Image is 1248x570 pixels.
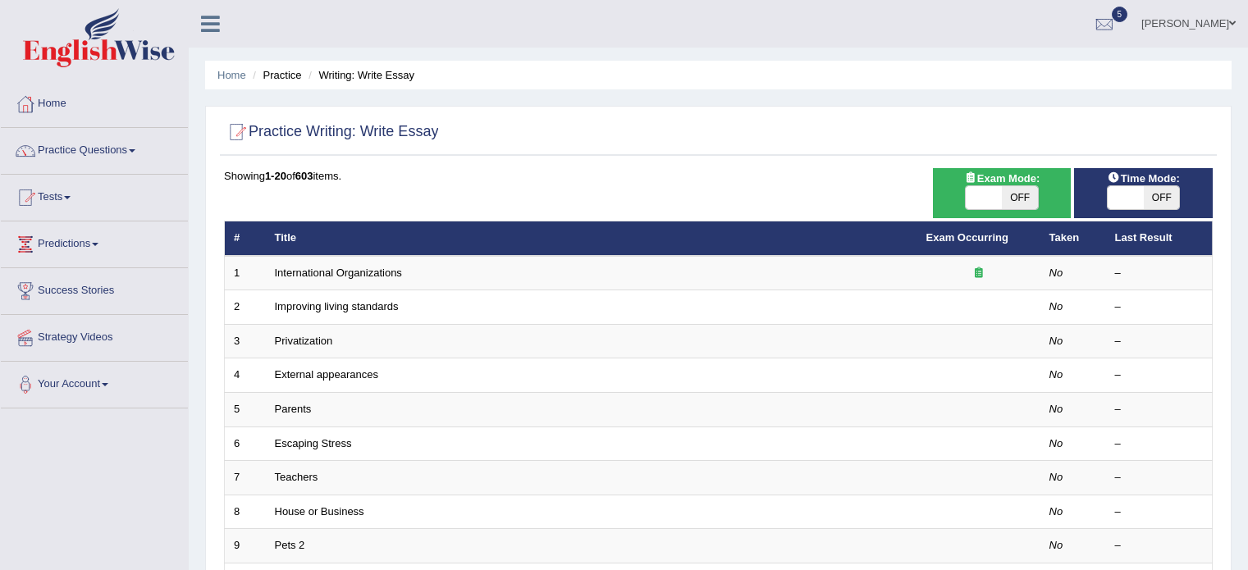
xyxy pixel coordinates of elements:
[225,529,266,563] td: 9
[275,267,402,279] a: International Organizations
[265,170,286,182] b: 1-20
[958,170,1046,187] span: Exam Mode:
[1115,266,1204,281] div: –
[225,221,266,256] th: #
[275,335,333,347] a: Privatization
[1049,539,1063,551] em: No
[295,170,313,182] b: 603
[225,393,266,427] td: 5
[1,315,188,356] a: Strategy Videos
[1112,7,1128,22] span: 5
[926,266,1031,281] div: Exam occurring question
[1115,367,1204,383] div: –
[1049,267,1063,279] em: No
[1,128,188,169] a: Practice Questions
[275,471,318,483] a: Teachers
[1115,402,1204,417] div: –
[1101,170,1186,187] span: Time Mode:
[1002,186,1038,209] span: OFF
[1144,186,1180,209] span: OFF
[217,69,246,81] a: Home
[1040,221,1106,256] th: Taken
[1115,299,1204,315] div: –
[1049,300,1063,312] em: No
[1049,403,1063,415] em: No
[225,290,266,325] td: 2
[249,67,301,83] li: Practice
[266,221,917,256] th: Title
[275,403,312,415] a: Parents
[1049,471,1063,483] em: No
[224,168,1213,184] div: Showing of items.
[225,358,266,393] td: 4
[1115,436,1204,452] div: –
[1,221,188,262] a: Predictions
[225,426,266,461] td: 6
[1049,368,1063,381] em: No
[275,437,352,449] a: Escaping Stress
[1,362,188,403] a: Your Account
[1115,538,1204,554] div: –
[1,175,188,216] a: Tests
[275,505,364,518] a: House or Business
[1106,221,1213,256] th: Last Result
[304,67,414,83] li: Writing: Write Essay
[933,168,1072,218] div: Show exams occurring in exams
[1049,437,1063,449] em: No
[275,368,378,381] a: External appearances
[225,461,266,495] td: 7
[1115,504,1204,520] div: –
[224,120,438,144] h2: Practice Writing: Write Essay
[225,495,266,529] td: 8
[1,81,188,122] a: Home
[275,300,399,312] a: Improving living standards
[1049,505,1063,518] em: No
[1049,335,1063,347] em: No
[1115,334,1204,349] div: –
[926,231,1008,244] a: Exam Occurring
[1,268,188,309] a: Success Stories
[1115,470,1204,486] div: –
[225,256,266,290] td: 1
[275,539,305,551] a: Pets 2
[225,324,266,358] td: 3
